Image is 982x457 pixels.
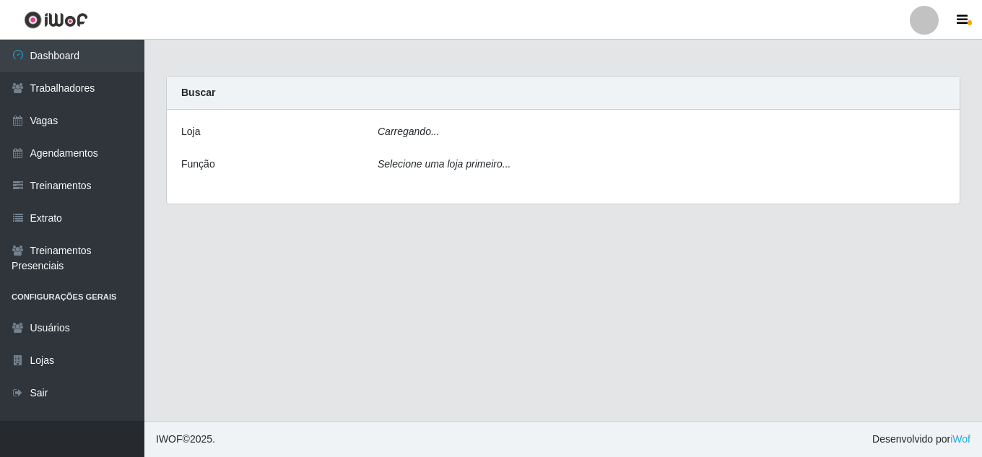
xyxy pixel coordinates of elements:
strong: Buscar [181,87,215,98]
img: CoreUI Logo [24,11,88,29]
span: Desenvolvido por [872,432,970,447]
span: IWOF [156,433,183,445]
label: Loja [181,124,200,139]
i: Carregando... [378,126,440,137]
span: © 2025 . [156,432,215,447]
i: Selecione uma loja primeiro... [378,158,510,170]
label: Função [181,157,215,172]
a: iWof [950,433,970,445]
